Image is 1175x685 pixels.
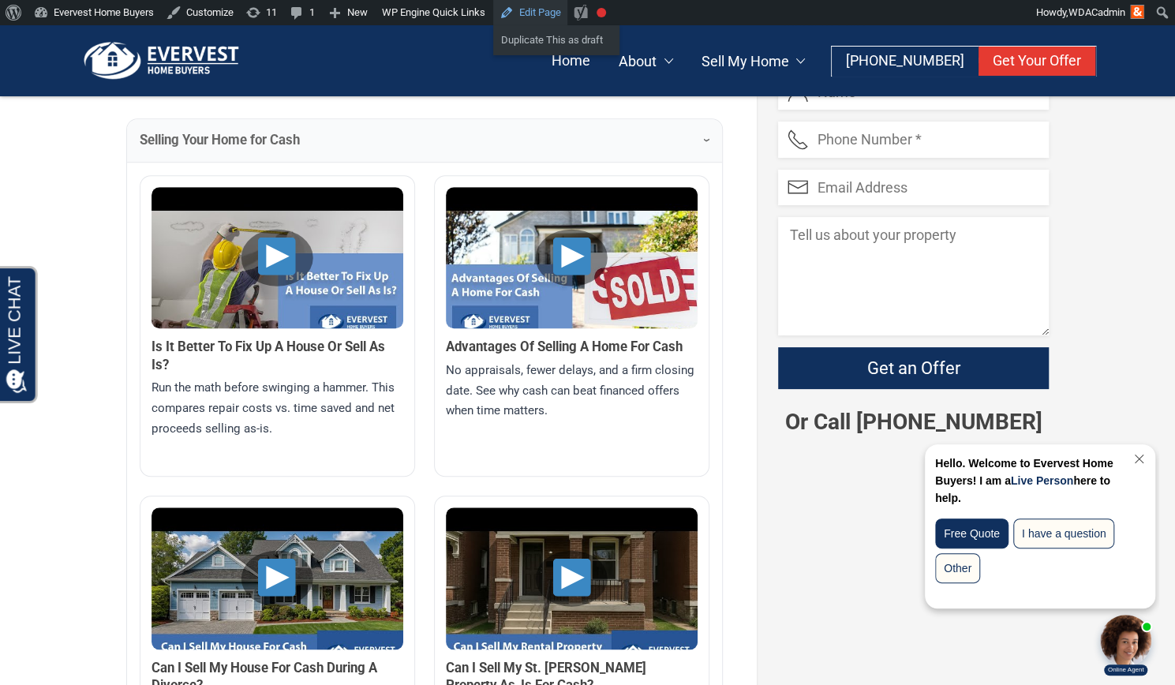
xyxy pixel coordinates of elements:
span: [PHONE_NUMBER] [846,52,964,69]
div: Focus keyphrase not set [597,8,606,17]
summary: Selling Your Home for Cash › [127,119,722,161]
img: Is It Better To Fix Up A House Or Sell As Is? [152,187,403,376]
input: Get an Offer [778,347,1049,389]
a: Home [537,47,604,76]
a: [PHONE_NUMBER] [832,47,979,76]
h3: Is It Better To Fix Up A House Or Sell As Is? [152,338,403,373]
form: Contact form [778,74,1049,408]
h3: Advantages Of Selling A Home For Cash [446,338,698,356]
a: Sell My Home [687,47,820,76]
p: Run the math before swinging a hammer. This compares repair costs vs. time saved and net proceeds... [152,378,403,440]
input: Phone Number * [778,122,1049,157]
input: Email Address [778,170,1049,205]
p: No appraisals, fewer delays, and a firm closing date. See why cash can beat financed offers when ... [446,361,698,422]
iframe: Chat Invitation [907,440,1159,677]
span: Opens a chat window [39,13,127,32]
b: Selling Your Home for Cash [140,130,300,150]
p: Or Call [PHONE_NUMBER] [778,408,1049,436]
span: › [698,138,717,142]
img: logo.png [79,41,245,80]
a: Get Your Offer [979,47,1095,76]
a: Duplicate This as draft [493,30,619,51]
span: WDACadmin [1068,6,1125,18]
a: About [604,47,687,76]
img: Advantages Of Selling A Home For Cash [446,187,698,376]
